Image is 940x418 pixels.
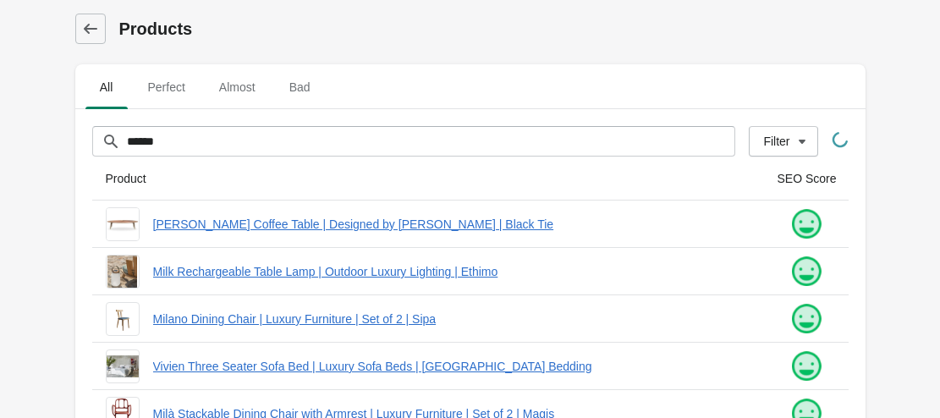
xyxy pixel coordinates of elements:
button: Almost [202,65,272,109]
span: Almost [206,72,269,102]
a: [PERSON_NAME] Coffee Table | Designed by [PERSON_NAME] | Black Tie [153,216,750,233]
a: Milk Rechargeable Table Lamp | Outdoor Luxury Lighting | Ethimo [153,263,750,280]
span: Perfect [135,72,199,102]
img: happy.png [789,349,823,383]
button: Bad [272,65,327,109]
img: happy.png [789,255,823,289]
button: All [82,65,131,109]
th: SEO Score [764,157,849,201]
img: happy.png [789,207,823,241]
div: Filter [763,135,789,148]
span: Bad [276,72,324,102]
button: Perfect [131,65,202,109]
h1: Products [119,17,866,41]
span: All [85,72,128,102]
th: Product [92,157,764,201]
a: Vivien Three Seater Sofa Bed | Luxury Sofa Beds | [GEOGRAPHIC_DATA] Bedding [153,358,750,375]
a: Milano Dining Chair | Luxury Furniture | Set of 2 | Sipa [153,311,750,327]
button: Filter [749,126,817,157]
img: happy.png [789,302,823,336]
